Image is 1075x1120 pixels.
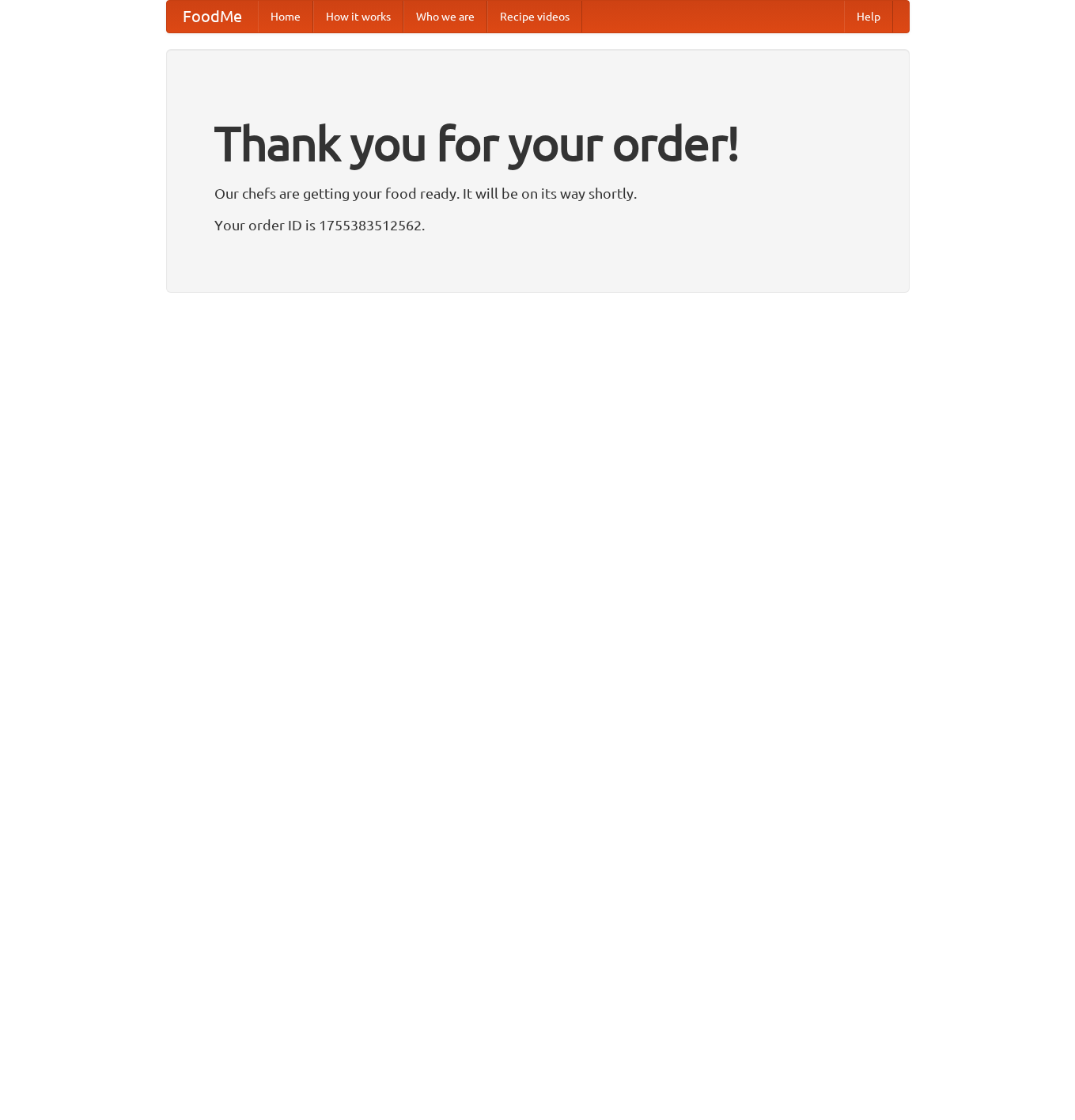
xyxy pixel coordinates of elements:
a: How it works [313,1,403,32]
p: Your order ID is 1755383512562. [214,213,861,237]
a: Help [844,1,893,32]
a: Who we are [403,1,487,32]
a: Home [258,1,313,32]
h1: Thank you for your order! [214,105,861,181]
a: Recipe videos [487,1,582,32]
p: Our chefs are getting your food ready. It will be on its way shortly. [214,181,861,205]
a: FoodMe [167,1,258,32]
